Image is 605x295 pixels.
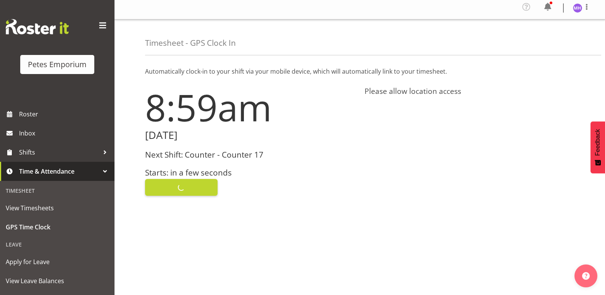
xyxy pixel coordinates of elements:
p: Automatically clock-in to your shift via your mobile device, which will automatically link to you... [145,67,574,76]
div: Timesheet [2,183,113,198]
h4: Timesheet - GPS Clock In [145,39,236,47]
span: Roster [19,108,111,120]
span: GPS Time Clock [6,221,109,233]
button: Feedback - Show survey [590,121,605,173]
h3: Next Shift: Counter - Counter 17 [145,150,355,159]
span: Time & Attendance [19,166,99,177]
div: Leave [2,237,113,252]
img: mackenzie-halford4471.jpg [573,3,582,13]
span: Apply for Leave [6,256,109,268]
span: Inbox [19,127,111,139]
h4: Please allow location access [365,87,575,96]
span: View Leave Balances [6,275,109,287]
a: View Timesheets [2,198,113,218]
h3: Starts: in a few seconds [145,168,355,177]
div: Petes Emporium [28,59,87,70]
h2: [DATE] [145,129,355,141]
span: Shifts [19,147,99,158]
a: View Leave Balances [2,271,113,290]
a: GPS Time Clock [2,218,113,237]
img: help-xxl-2.png [582,272,590,280]
img: Rosterit website logo [6,19,69,34]
a: Apply for Leave [2,252,113,271]
span: View Timesheets [6,202,109,214]
h1: 8:59am [145,87,355,128]
span: Feedback [594,129,601,156]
